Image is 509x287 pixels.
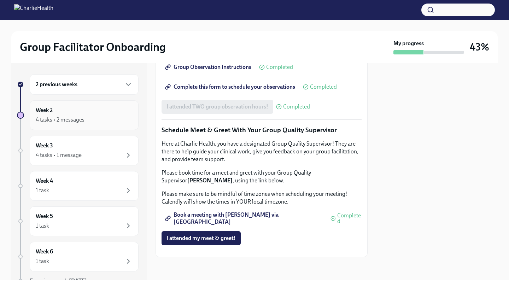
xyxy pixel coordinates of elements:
[14,4,53,16] img: CharlieHealth
[17,206,139,236] a: Week 51 task
[36,116,84,124] div: 4 tasks • 2 messages
[17,136,139,165] a: Week 34 tasks • 1 message
[166,83,295,90] span: Complete this form to schedule your observations
[470,41,489,53] h3: 43%
[36,106,53,114] h6: Week 2
[393,40,424,47] strong: My progress
[36,222,49,230] div: 1 task
[162,211,328,225] a: Book a meeting with [PERSON_NAME] via [GEOGRAPHIC_DATA]
[266,64,293,70] span: Completed
[162,231,241,245] button: I attended my meet & greet!
[337,213,362,224] span: Completed
[36,81,77,88] h6: 2 previous weeks
[162,60,256,74] a: Group Observation Instructions
[283,104,310,110] span: Completed
[162,125,362,135] p: Schedule Meet & Greet With Your Group Quality Supervisor
[36,142,53,150] h6: Week 3
[166,235,236,242] span: I attended my meet & greet!
[310,84,337,90] span: Completed
[187,177,233,184] strong: [PERSON_NAME]
[17,100,139,130] a: Week 24 tasks • 2 messages
[162,190,362,206] p: Please make sure to be mindful of time zones when scheduling your meeting! Calendly will show the...
[162,140,362,163] p: Here at Charlie Health, you have a designated Group Quality Supervisor! They are there to help gu...
[166,64,251,71] span: Group Observation Instructions
[166,215,323,222] span: Book a meeting with [PERSON_NAME] via [GEOGRAPHIC_DATA]
[17,171,139,201] a: Week 41 task
[30,277,87,284] span: Experience ends
[36,257,49,265] div: 1 task
[36,187,49,194] div: 1 task
[36,177,53,185] h6: Week 4
[162,169,362,184] p: Please book time for a meet and greet with your Group Quality Supervisor , using the link below.
[30,74,139,95] div: 2 previous weeks
[69,277,87,284] strong: [DATE]
[162,80,300,94] a: Complete this form to schedule your observations
[36,212,53,220] h6: Week 5
[36,151,82,159] div: 4 tasks • 1 message
[17,242,139,271] a: Week 61 task
[20,40,166,54] h2: Group Facilitator Onboarding
[36,248,53,256] h6: Week 6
